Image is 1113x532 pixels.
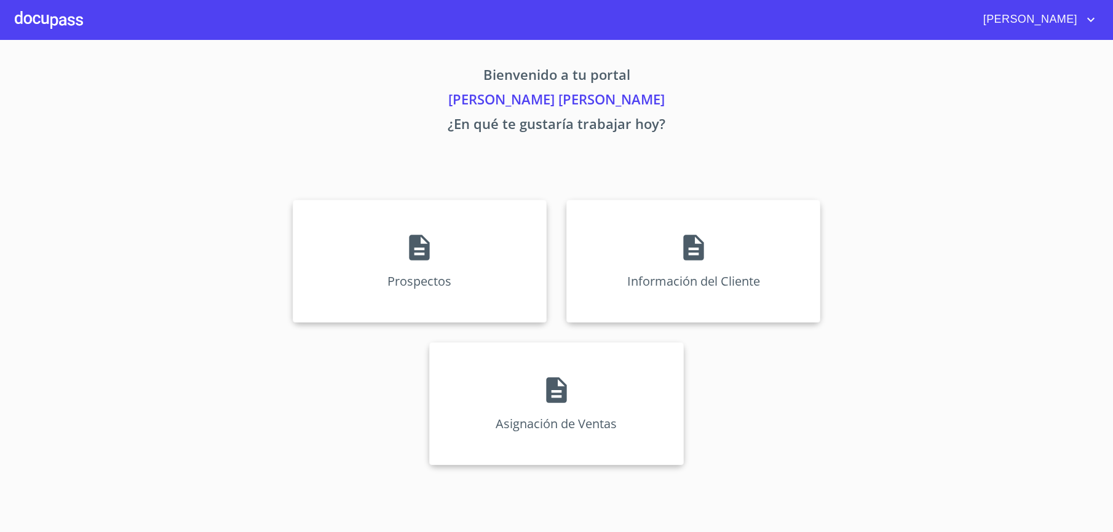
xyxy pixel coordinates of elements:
[387,273,451,289] p: Prospectos
[496,415,617,432] p: Asignación de Ventas
[974,10,1083,29] span: [PERSON_NAME]
[627,273,760,289] p: Información del Cliente
[178,114,935,138] p: ¿En qué te gustaría trabajar hoy?
[178,89,935,114] p: [PERSON_NAME] [PERSON_NAME]
[178,65,935,89] p: Bienvenido a tu portal
[974,10,1098,29] button: account of current user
